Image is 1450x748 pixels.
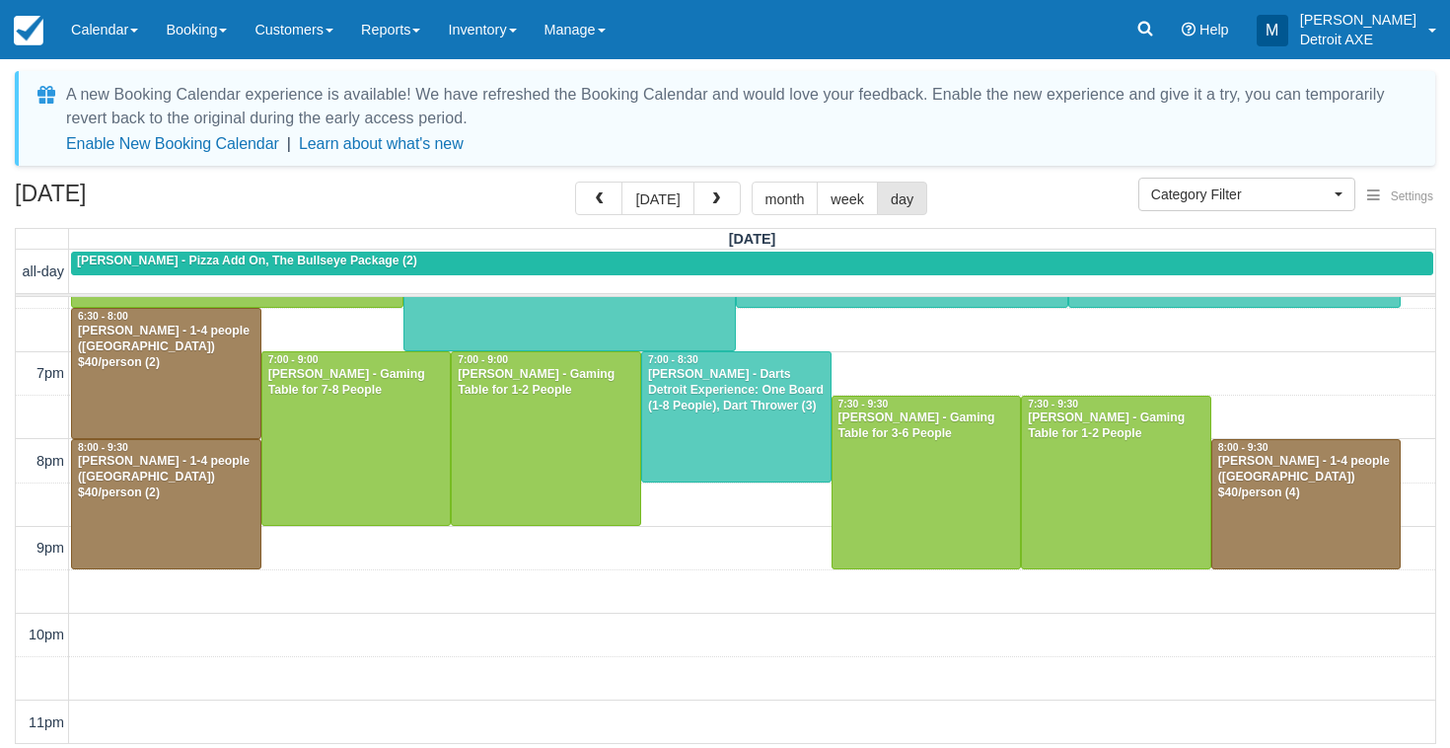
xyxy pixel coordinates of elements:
[66,83,1412,130] div: A new Booking Calendar experience is available! We have refreshed the Booking Calendar and would ...
[729,231,776,247] span: [DATE]
[451,351,641,526] a: 7:00 - 9:00[PERSON_NAME] - Gaming Table for 1-2 People
[1027,411,1205,442] div: [PERSON_NAME] - Gaming Table for 1-2 People
[817,182,878,215] button: week
[77,324,255,371] div: [PERSON_NAME] - 1-4 people ([GEOGRAPHIC_DATA]) $40/person (2)
[29,627,64,642] span: 10pm
[268,354,319,365] span: 7:00 - 9:00
[837,411,1016,442] div: [PERSON_NAME] - Gaming Table for 3-6 People
[267,367,446,399] div: [PERSON_NAME] - Gaming Table for 7-8 People
[77,254,417,267] span: [PERSON_NAME] - Pizza Add On, The Bullseye Package (2)
[1182,23,1196,37] i: Help
[1257,15,1288,46] div: M
[261,351,452,526] a: 7:00 - 9:00[PERSON_NAME] - Gaming Table for 7-8 People
[66,134,279,154] button: Enable New Booking Calendar
[78,311,128,322] span: 6:30 - 8:00
[621,182,693,215] button: [DATE]
[36,453,64,469] span: 8pm
[36,365,64,381] span: 7pm
[647,367,826,414] div: [PERSON_NAME] - Darts Detroit Experience: One Board (1-8 People), Dart Thrower (3)
[1217,454,1396,501] div: [PERSON_NAME] - 1-4 people ([GEOGRAPHIC_DATA]) $40/person (4)
[458,354,508,365] span: 7:00 - 9:00
[641,351,832,483] a: 7:00 - 8:30[PERSON_NAME] - Darts Detroit Experience: One Board (1-8 People), Dart Thrower (3)
[1218,442,1269,453] span: 8:00 - 9:30
[1391,189,1433,203] span: Settings
[71,439,261,570] a: 8:00 - 9:30[PERSON_NAME] - 1-4 people ([GEOGRAPHIC_DATA]) $40/person (2)
[36,540,64,556] span: 9pm
[1151,185,1330,204] span: Category Filter
[1355,183,1445,211] button: Settings
[78,442,128,453] span: 8:00 - 9:30
[14,16,43,45] img: checkfront-main-nav-mini-logo.png
[1138,178,1355,211] button: Category Filter
[1028,399,1078,410] span: 7:30 - 9:30
[1199,22,1229,37] span: Help
[287,135,291,152] span: |
[1300,30,1416,49] p: Detroit AXE
[299,135,464,152] a: Learn about what's new
[1300,10,1416,30] p: [PERSON_NAME]
[71,252,1433,275] a: [PERSON_NAME] - Pizza Add On, The Bullseye Package (2)
[15,182,264,218] h2: [DATE]
[1021,396,1211,570] a: 7:30 - 9:30[PERSON_NAME] - Gaming Table for 1-2 People
[77,454,255,501] div: [PERSON_NAME] - 1-4 people ([GEOGRAPHIC_DATA]) $40/person (2)
[1211,439,1402,570] a: 8:00 - 9:30[PERSON_NAME] - 1-4 people ([GEOGRAPHIC_DATA]) $40/person (4)
[838,399,889,410] span: 7:30 - 9:30
[29,714,64,730] span: 11pm
[648,354,698,365] span: 7:00 - 8:30
[832,396,1022,570] a: 7:30 - 9:30[PERSON_NAME] - Gaming Table for 3-6 People
[877,182,927,215] button: day
[457,367,635,399] div: [PERSON_NAME] - Gaming Table for 1-2 People
[71,308,261,439] a: 6:30 - 8:00[PERSON_NAME] - 1-4 people ([GEOGRAPHIC_DATA]) $40/person (2)
[752,182,819,215] button: month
